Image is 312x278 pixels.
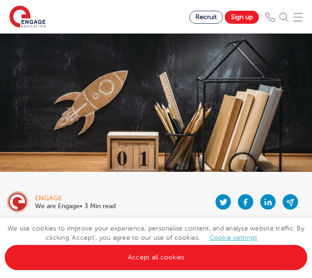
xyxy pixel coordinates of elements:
a: Cookie settings [209,234,257,241]
span: We use cookies to improve your experience, personalise content, and analyse website traffic. By c... [5,225,307,261]
p: We are Engage• 3 Min read [35,203,116,210]
img: Search [279,13,289,22]
img: Engage Education [9,6,46,29]
a: Accept all cookies [5,245,307,270]
div: engage [35,195,116,202]
a: Sign up [225,11,259,24]
img: Mobile Menu [293,13,303,22]
a: Recruit [189,11,223,24]
img: Phone [265,13,275,22]
span: Recruit [195,14,217,20]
